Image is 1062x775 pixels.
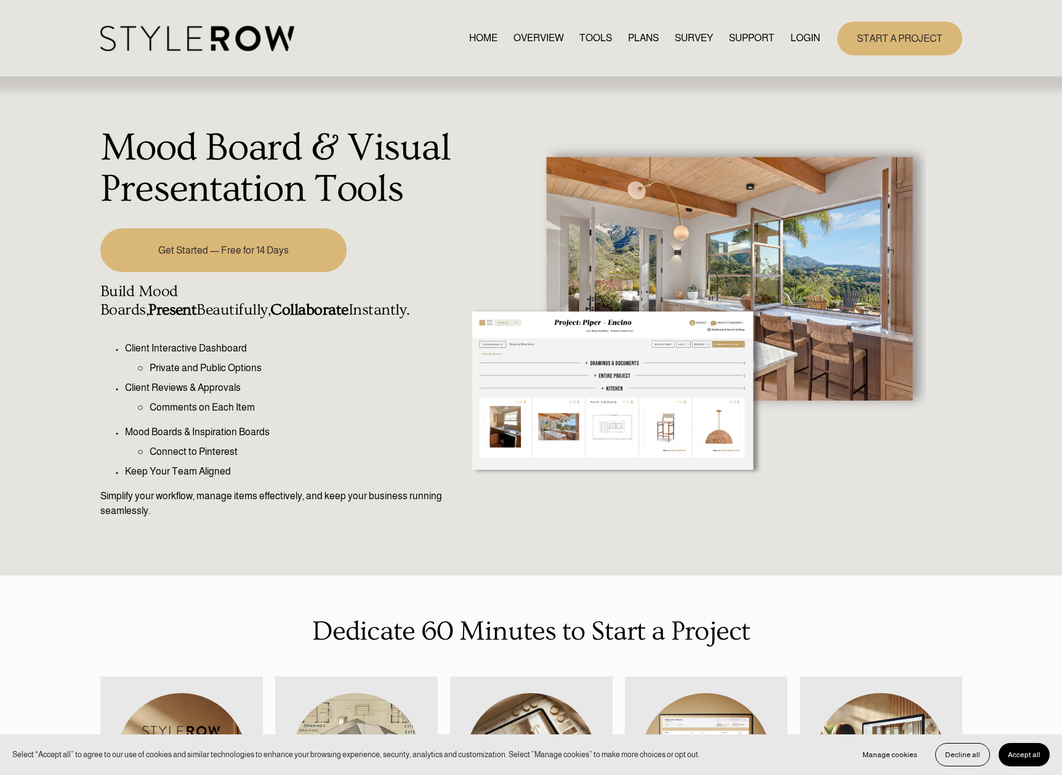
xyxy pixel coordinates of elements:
span: Accept all [1008,750,1040,759]
a: LOGIN [790,30,820,47]
p: Client Interactive Dashboard [125,341,456,356]
p: Select “Accept all” to agree to our use of cookies and similar technologies to enhance your brows... [12,749,700,760]
button: Accept all [999,743,1050,766]
a: HOME [469,30,497,47]
strong: Present [148,301,196,319]
a: folder dropdown [729,30,774,47]
a: Get Started — Free for 14 Days [100,228,347,272]
h4: Build Mood Boards, Beautifully, Instantly. [100,283,456,319]
p: Connect to Pinterest [150,444,456,459]
p: Dedicate 60 Minutes to Start a Project [100,611,962,652]
p: Client Reviews & Approvals [125,380,456,395]
a: PLANS [628,30,659,47]
button: Decline all [935,743,990,766]
span: Decline all [945,750,980,759]
a: OVERVIEW [513,30,564,47]
a: SURVEY [675,30,713,47]
button: Manage cookies [853,743,927,766]
span: Manage cookies [863,750,917,759]
strong: Collaborate [270,301,348,319]
p: Mood Boards & Inspiration Boards [125,425,456,440]
p: Simplify your workflow, manage items effectively, and keep your business running seamlessly. [100,489,456,518]
a: START A PROJECT [837,22,962,55]
p: Comments on Each Item [150,400,456,415]
span: SUPPORT [729,31,774,46]
img: StyleRow [100,26,294,51]
a: TOOLS [579,30,612,47]
p: Keep Your Team Aligned [125,464,456,479]
h1: Mood Board & Visual Presentation Tools [100,127,456,211]
p: Private and Public Options [150,361,456,375]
